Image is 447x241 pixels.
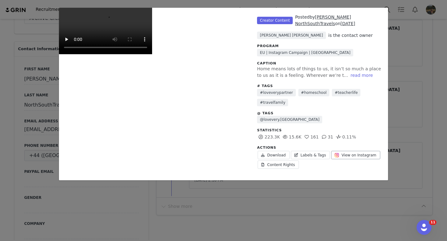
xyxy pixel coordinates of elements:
a: [PERSON_NAME] NorthSouthTravels [295,15,351,26]
body: Rich Text Area. Press ALT-0 for help. [5,5,255,12]
a: @lovevery.[GEOGRAPHIC_DATA] [257,116,322,123]
span: [PERSON_NAME] [PERSON_NAME] [257,32,326,39]
div: @ Tags [257,111,382,116]
a: #teacherlife [332,89,360,96]
div: Actions [257,145,382,151]
a: Content Rights [258,160,299,169]
a: Labels & Tags [291,151,330,159]
a: View on Instagram [331,151,380,159]
img: instagram.svg [334,153,339,158]
div: Statistics [257,128,382,133]
a: EU | Instagram Campaign | [GEOGRAPHIC_DATA] [257,49,353,56]
a: #travelfamily [257,99,288,106]
span: 223.3K [257,134,280,139]
span: View on Instagram [341,152,376,158]
iframe: Intercom live chat [417,220,431,235]
span: by [295,15,351,26]
a: [DATE] [341,21,355,26]
a: Download [258,151,290,159]
span: 0.11% [335,134,356,139]
button: read more [348,72,375,79]
span: 31 [320,134,333,139]
span: Creator Content [257,17,292,24]
span: Home means lots of things to us, it isn’t so much a place to us as it is a feeling. Wherever we’r... [257,66,381,78]
span: 161 [303,134,319,139]
div: is the contact owner [328,32,373,39]
div: # Tags [257,84,382,89]
span: 11 [429,220,436,225]
div: Caption [257,61,382,66]
span: 15.6K [282,134,301,139]
div: Unlabeled [59,8,388,180]
a: #loveverypartner [257,89,296,96]
a: #homeschool [298,89,330,96]
div: Posted on [295,14,382,27]
div: Program [257,44,382,49]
